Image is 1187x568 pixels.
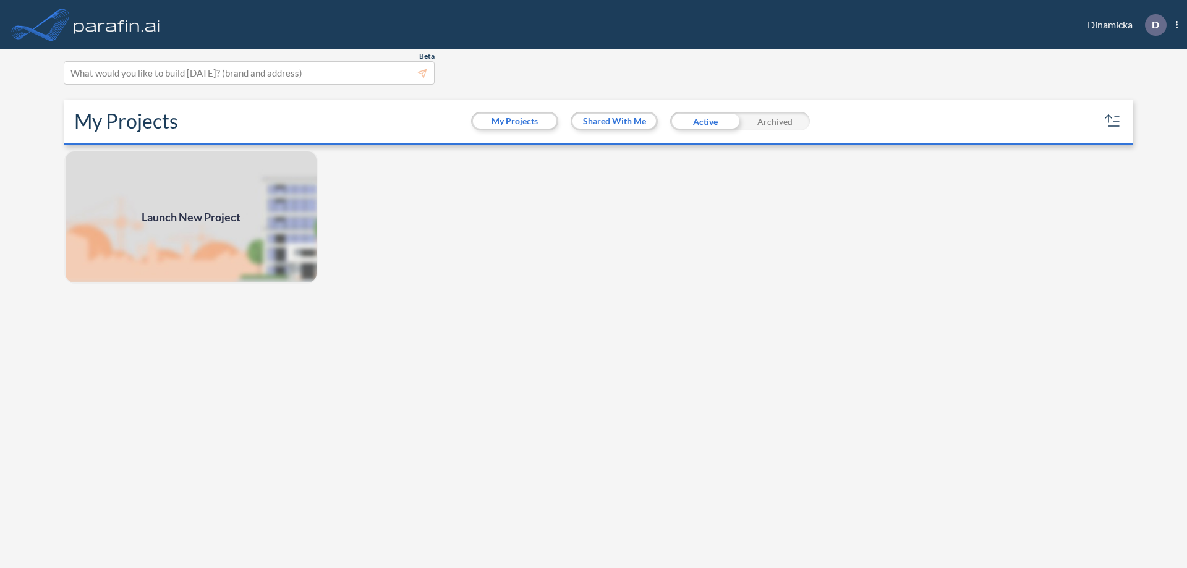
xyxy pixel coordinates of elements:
[74,109,178,133] h2: My Projects
[64,150,318,284] img: add
[64,150,318,284] a: Launch New Project
[740,112,810,130] div: Archived
[473,114,556,129] button: My Projects
[670,112,740,130] div: Active
[419,51,435,61] span: Beta
[142,209,240,226] span: Launch New Project
[1152,19,1159,30] p: D
[71,12,163,37] img: logo
[572,114,656,129] button: Shared With Me
[1069,14,1178,36] div: Dinamicka
[1103,111,1123,131] button: sort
